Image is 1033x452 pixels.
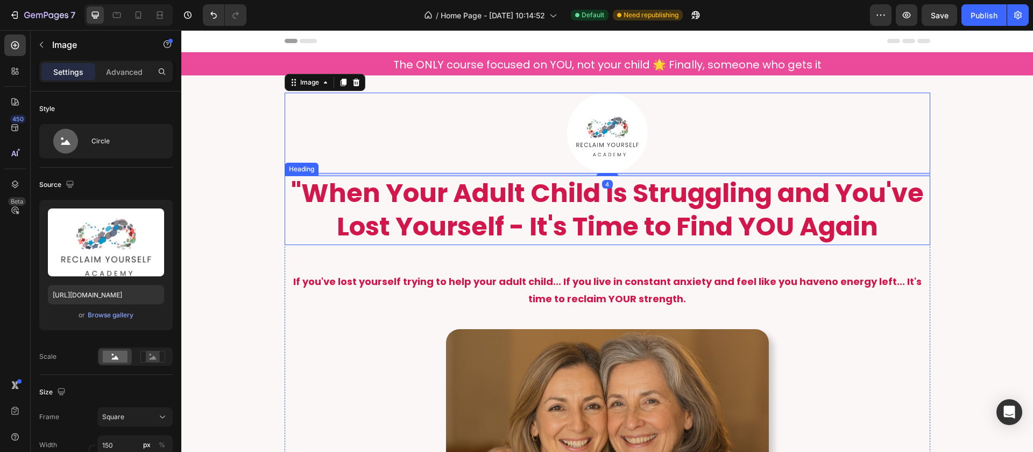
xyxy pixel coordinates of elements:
button: Browse gallery [87,310,134,321]
p: Advanced [106,66,143,78]
p: 7 [70,9,75,22]
span: or [79,309,85,322]
span: Square [102,412,124,422]
img: preview-image [48,208,164,276]
div: 450 [10,115,26,123]
button: Square [97,407,173,427]
span: Home Page - [DATE] 10:14:52 [441,10,545,21]
span: Need republishing [624,10,678,20]
button: Save [922,4,957,26]
p: "When Your Adult Child Is Struggling and You've Lost Yourself - It's Time to Find YOU Again [104,147,748,214]
div: Image [117,47,140,57]
div: Beta [8,197,26,206]
div: Open Intercom Messenger [996,399,1022,425]
iframe: Design area [181,30,1033,452]
div: Scale [39,352,56,361]
div: Style [39,104,55,114]
div: Heading [105,134,135,144]
div: Circle [91,129,157,154]
span: Save [931,11,949,20]
div: Browse gallery [88,310,133,320]
label: Frame [39,412,59,422]
div: px [143,440,151,450]
label: Width [39,440,57,450]
input: https://example.com/image.jpg [48,285,164,304]
button: 7 [4,4,80,26]
div: Source [39,178,76,192]
div: 4 [421,150,431,158]
div: Undo/Redo [203,4,246,26]
div: Size [39,385,68,400]
button: % [140,439,153,451]
button: Publish [961,4,1007,26]
h2: Rich Text Editor. Editing area: main [103,145,749,215]
div: % [159,440,165,450]
span: / [436,10,438,21]
img: gempages_579765933480870660-6860d772-470a-43b5-96aa-97f288bad358.jpg [386,62,466,143]
div: Publish [971,10,997,21]
p: Image [52,38,144,51]
span: Default [582,10,604,20]
p: Settings [53,66,83,78]
button: px [155,439,168,451]
p: If you've lost yourself trying to help your adult child... If you live in constant anxiety and fe... [104,243,748,278]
